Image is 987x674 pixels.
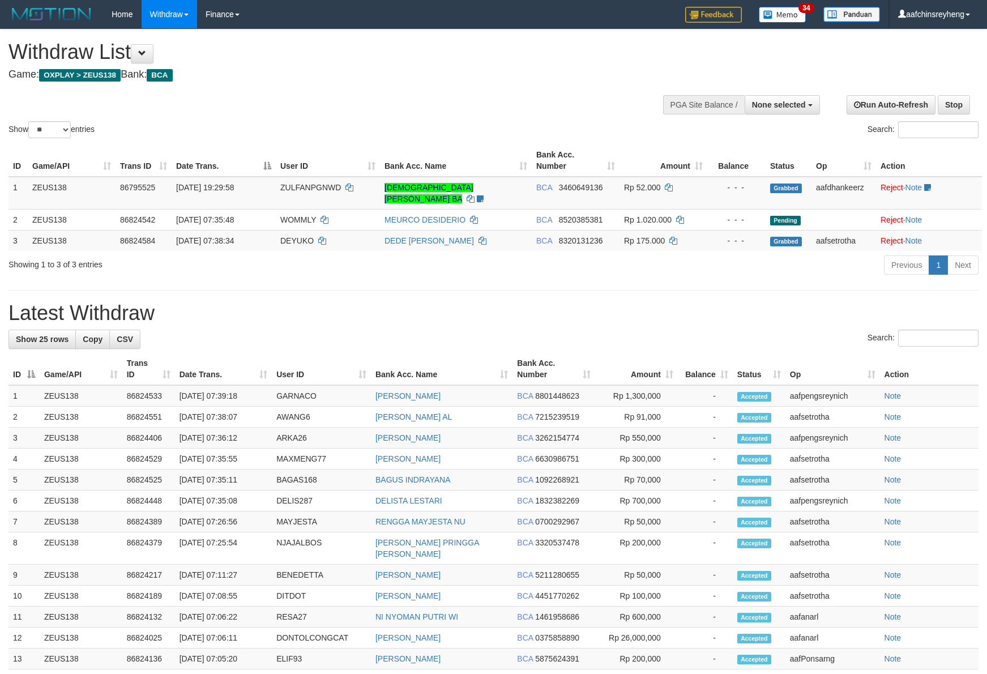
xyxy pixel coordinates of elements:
td: - [678,511,733,532]
span: BCA [517,570,533,579]
span: Copy 7215239519 to clipboard [535,412,579,421]
span: BCA [147,69,172,82]
td: ZEUS138 [40,628,122,649]
td: ZEUS138 [40,449,122,470]
td: ZEUS138 [40,490,122,511]
td: Rp 91,000 [595,407,678,428]
td: ZEUS138 [40,407,122,428]
span: 86824584 [120,236,155,245]
a: Run Auto-Refresh [847,95,935,114]
a: [PERSON_NAME] [375,433,441,442]
td: Rp 550,000 [595,428,678,449]
td: 3 [8,428,40,449]
span: 86824542 [120,215,155,224]
span: Accepted [737,613,771,622]
img: MOTION_logo.png [8,6,95,23]
th: Action [880,353,979,385]
td: 86824217 [122,565,175,586]
td: 86824379 [122,532,175,565]
h1: Withdraw List [8,41,647,63]
td: ZEUS138 [40,586,122,607]
td: Rp 70,000 [595,470,678,490]
td: 2 [8,209,28,230]
td: [DATE] 07:26:56 [175,511,272,532]
td: AWANG6 [272,407,371,428]
td: aafsetrotha [785,565,880,586]
td: GARNACO [272,385,371,407]
td: Rp 600,000 [595,607,678,628]
td: - [678,385,733,407]
span: Copy 4451770262 to clipboard [535,591,579,600]
th: Balance [707,144,766,177]
a: NI NYOMAN PUTRI WI [375,612,458,621]
th: User ID: activate to sort column ascending [276,144,380,177]
td: [DATE] 07:39:18 [175,385,272,407]
td: DITDOT [272,586,371,607]
a: Note [885,433,901,442]
span: [DATE] 19:29:58 [176,183,234,192]
td: [DATE] 07:11:27 [175,565,272,586]
label: Search: [868,330,979,347]
a: DEDE [PERSON_NAME] [384,236,474,245]
span: BCA [517,433,533,442]
a: Show 25 rows [8,330,76,349]
td: 86824025 [122,628,175,649]
a: Note [885,517,901,526]
span: Copy 0375858890 to clipboard [535,633,579,642]
div: - - - [712,214,761,225]
span: Accepted [737,655,771,664]
a: Reject [881,236,903,245]
td: 86824525 [122,470,175,490]
span: Rp 175.000 [624,236,665,245]
td: ZEUS138 [40,607,122,628]
img: Feedback.jpg [685,7,742,23]
td: · [876,209,982,230]
a: DELISTA LESTARI [375,496,442,505]
span: BCA [517,591,533,600]
td: 8 [8,532,40,565]
a: BAGUS INDRAYANA [375,475,451,484]
th: Date Trans.: activate to sort column descending [172,144,276,177]
td: NJAJALBOS [272,532,371,565]
span: BCA [517,517,533,526]
th: Amount: activate to sort column ascending [595,353,678,385]
a: [DEMOGRAPHIC_DATA][PERSON_NAME] BA [384,183,473,203]
a: Note [885,612,901,621]
a: Reject [881,183,903,192]
td: [DATE] 07:35:55 [175,449,272,470]
td: · [876,177,982,210]
span: BCA [517,391,533,400]
a: Note [885,654,901,663]
th: ID [8,144,28,177]
td: · [876,230,982,251]
span: Copy 3460649136 to clipboard [559,183,603,192]
a: Note [885,496,901,505]
td: Rp 50,000 [595,511,678,532]
td: aafpengsreynich [785,385,880,407]
a: [PERSON_NAME] [375,654,441,663]
td: 3 [8,230,28,251]
td: - [678,607,733,628]
td: ZEUS138 [40,511,122,532]
h1: Latest Withdraw [8,302,979,325]
span: Copy 8320131236 to clipboard [559,236,603,245]
td: aafdhankeerz [811,177,876,210]
a: Note [885,570,901,579]
th: User ID: activate to sort column ascending [272,353,371,385]
span: Accepted [737,539,771,548]
span: Rp 1.020.000 [624,215,672,224]
span: Copy 1461958686 to clipboard [535,612,579,621]
a: [PERSON_NAME] [375,391,441,400]
td: aafsetrotha [785,586,880,607]
a: Copy [75,330,110,349]
td: ZEUS138 [40,428,122,449]
th: Bank Acc. Name: activate to sort column ascending [380,144,532,177]
a: Next [947,255,979,275]
span: Accepted [737,634,771,643]
td: ZEUS138 [40,385,122,407]
span: Accepted [737,497,771,506]
td: 86824448 [122,490,175,511]
span: Copy 8801448623 to clipboard [535,391,579,400]
th: Trans ID: activate to sort column ascending [122,353,175,385]
th: Op: activate to sort column ascending [811,144,876,177]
